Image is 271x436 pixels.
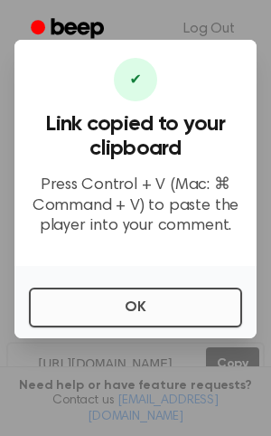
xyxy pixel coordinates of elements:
h3: Link copied to your clipboard [29,112,242,161]
a: Log Out [165,7,253,51]
a: Beep [18,12,120,47]
p: Press Control + V (Mac: ⌘ Command + V) to paste the player into your comment. [29,175,242,237]
button: OK [29,288,242,327]
div: ✔ [114,58,157,101]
